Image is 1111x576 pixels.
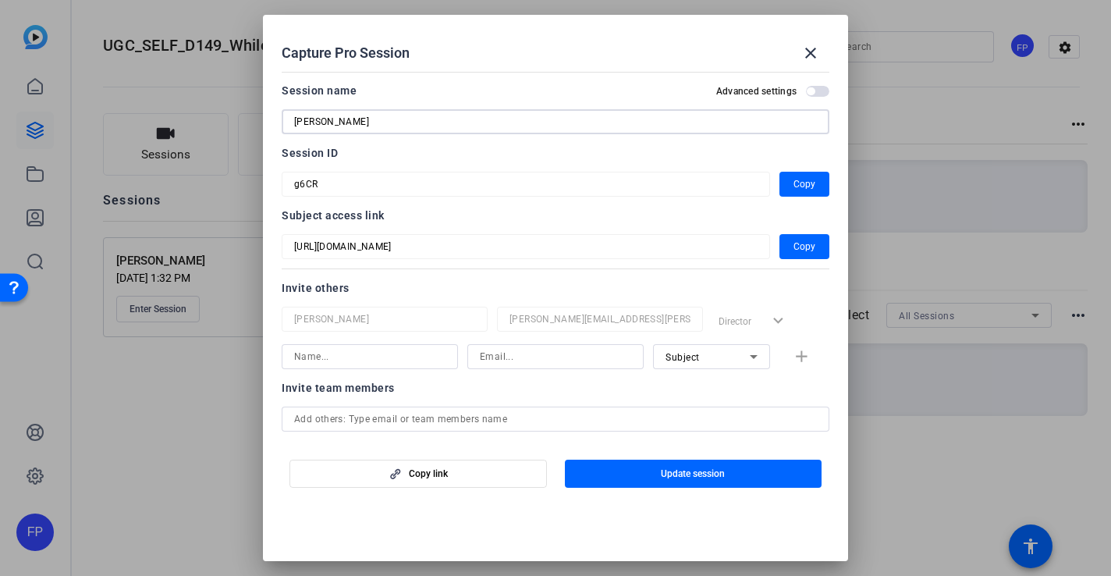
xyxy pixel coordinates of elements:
input: Email... [480,347,631,366]
h2: Advanced settings [716,85,797,98]
span: Copy [793,237,815,256]
button: Update session [565,460,822,488]
input: Add others: Type email or team members name [294,410,817,428]
div: Subject access link [282,206,829,225]
span: Update session [661,468,725,480]
input: Name... [294,310,475,329]
div: Session ID [282,144,829,162]
mat-icon: close [801,44,820,62]
button: Copy [779,172,829,197]
span: Subject [666,352,700,363]
div: Invite others [282,279,829,297]
input: Name... [294,347,445,366]
input: Session OTP [294,175,758,194]
input: Session OTP [294,237,758,256]
div: Invite team members [282,379,829,397]
button: Copy [779,234,829,259]
button: Copy link [289,460,547,488]
span: Copy link [409,468,448,480]
input: Email... [509,310,690,329]
div: Session name [282,81,357,100]
div: Capture Pro Session [282,34,829,72]
span: Copy [793,175,815,194]
input: Enter Session Name [294,112,817,131]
